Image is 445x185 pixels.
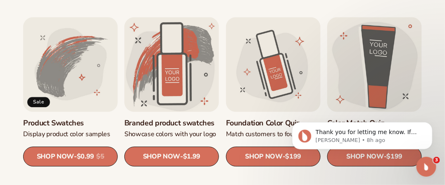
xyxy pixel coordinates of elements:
[77,153,94,161] span: $0.99
[226,118,321,128] a: Foundation Color Quiz
[96,153,104,161] s: $5
[245,153,282,161] span: SHOP NOW
[183,153,200,161] span: $1.99
[280,105,445,163] iframe: Intercom notifications message
[23,147,118,166] a: SHOP NOW- $0.99 $5
[124,118,219,128] a: Branded product swatches
[143,153,180,161] span: SHOP NOW
[124,147,219,166] a: SHOP NOW- $1.99
[416,157,436,177] iframe: Intercom live chat
[23,118,118,128] a: Product Swatches
[226,147,321,166] a: SHOP NOW- $199
[433,157,440,163] span: 3
[37,153,74,161] span: SHOP NOW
